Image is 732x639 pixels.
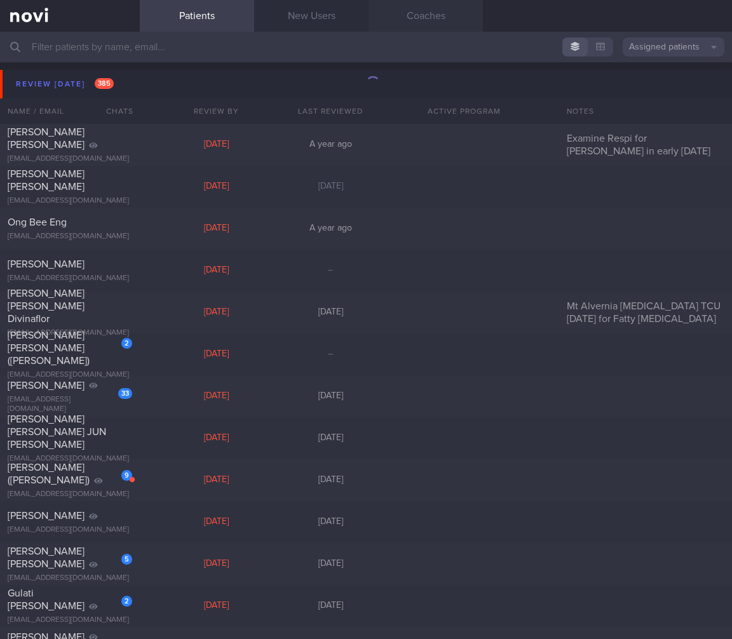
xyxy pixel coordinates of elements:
div: [DATE] [159,181,273,192]
div: [DATE] [159,391,273,402]
div: [EMAIL_ADDRESS][DOMAIN_NAME] [8,274,132,283]
div: [EMAIL_ADDRESS][DOMAIN_NAME] [8,370,132,380]
div: [DATE] [159,474,273,486]
div: [DATE] [273,558,388,570]
button: Assigned patients [623,37,724,57]
div: [DATE] [159,516,273,528]
div: [DATE] [273,433,388,444]
div: [DATE] [159,433,273,444]
span: [PERSON_NAME] [8,511,85,521]
div: Last Reviewed [273,98,388,124]
div: Examine Respi for [PERSON_NAME] in early [DATE] [559,132,732,158]
div: Notes [559,98,732,124]
div: [EMAIL_ADDRESS][DOMAIN_NAME] [8,196,132,206]
span: [PERSON_NAME] [PERSON_NAME] [8,546,85,569]
span: [PERSON_NAME] [PERSON_NAME] ([PERSON_NAME]) [8,330,90,366]
div: [DATE] [159,558,273,570]
span: [PERSON_NAME] [8,380,85,391]
div: [DATE] [273,181,388,192]
span: Ong Bee Eng [8,217,67,227]
div: [DATE] [273,474,388,486]
span: 385 [95,78,114,89]
div: [EMAIL_ADDRESS][DOMAIN_NAME] [8,328,132,338]
div: [DATE] [159,600,273,612]
div: Review [DATE] [13,76,117,93]
div: [EMAIL_ADDRESS][DOMAIN_NAME] [8,574,132,583]
div: 9 [121,470,132,481]
div: [EMAIL_ADDRESS][DOMAIN_NAME] [8,454,132,464]
div: [DATE] [273,516,388,528]
div: A year ago [273,139,388,151]
div: [EMAIL_ADDRESS][DOMAIN_NAME] [8,490,132,499]
div: 2 [121,596,132,607]
div: [EMAIL_ADDRESS][DOMAIN_NAME] [8,615,132,625]
div: – [273,265,388,276]
div: – [273,349,388,360]
div: [DATE] [159,349,273,360]
div: [EMAIL_ADDRESS][DOMAIN_NAME] [8,525,132,535]
span: [PERSON_NAME] [PERSON_NAME] [8,169,85,192]
div: A year ago [273,223,388,234]
div: Mt Alvernia [MEDICAL_DATA] TCU [DATE] for Fatty [MEDICAL_DATA] [559,300,732,325]
span: [PERSON_NAME] [PERSON_NAME] Divinaflor [8,288,85,324]
div: [EMAIL_ADDRESS][DOMAIN_NAME] [8,395,132,414]
div: 2 [121,338,132,349]
div: [DATE] [159,223,273,234]
div: [EMAIL_ADDRESS][DOMAIN_NAME] [8,232,132,241]
div: 33 [118,388,132,399]
div: [DATE] [273,307,388,318]
span: [PERSON_NAME] [PERSON_NAME] JUN [PERSON_NAME] [8,414,106,450]
div: [DATE] [159,139,273,151]
span: [PERSON_NAME] [8,259,85,269]
div: Active Program [388,98,540,124]
div: Review By [159,98,273,124]
div: Chats [89,98,140,124]
span: [PERSON_NAME] ([PERSON_NAME]) [8,462,90,485]
div: 5 [121,554,132,565]
div: [EMAIL_ADDRESS][DOMAIN_NAME] [8,154,132,164]
div: [DATE] [273,391,388,402]
span: Gulati [PERSON_NAME] [8,588,85,611]
div: [DATE] [273,600,388,612]
div: [DATE] [159,265,273,276]
div: [DATE] [159,307,273,318]
span: [PERSON_NAME] [PERSON_NAME] [8,127,85,150]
